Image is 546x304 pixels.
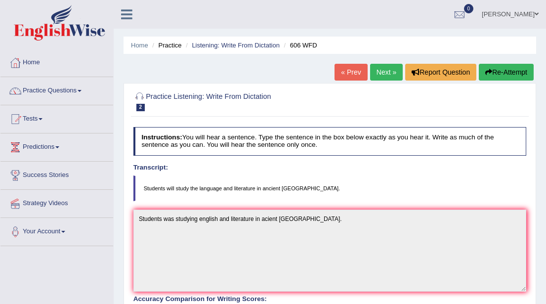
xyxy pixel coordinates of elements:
[192,42,280,49] a: Listening: Write From Dictation
[370,64,403,81] a: Next »
[0,49,113,74] a: Home
[150,41,181,50] li: Practice
[0,190,113,215] a: Strategy Videos
[141,133,182,141] b: Instructions:
[133,175,527,201] blockquote: Students will study the language and literature in ancient [GEOGRAPHIC_DATA].
[0,218,113,243] a: Your Account
[464,4,474,13] span: 0
[133,90,377,111] h2: Practice Listening: Write From Dictation
[282,41,317,50] li: 606 WFD
[133,296,527,303] h4: Accuracy Comparison for Writing Scores:
[136,104,145,111] span: 2
[133,164,527,172] h4: Transcript:
[0,162,113,186] a: Success Stories
[479,64,534,81] button: Re-Attempt
[0,105,113,130] a: Tests
[0,133,113,158] a: Predictions
[405,64,476,81] button: Report Question
[0,77,113,102] a: Practice Questions
[335,64,367,81] a: « Prev
[133,127,527,155] h4: You will hear a sentence. Type the sentence in the box below exactly as you hear it. Write as muc...
[131,42,148,49] a: Home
